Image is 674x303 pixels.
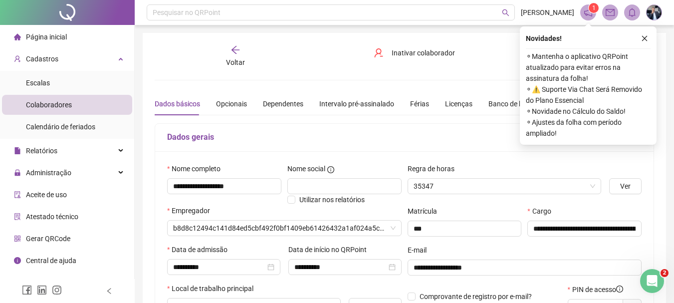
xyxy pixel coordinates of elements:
[592,4,596,11] span: 1
[155,98,200,109] div: Dados básicos
[216,98,247,109] div: Opcionais
[226,58,245,66] span: Voltar
[414,179,596,194] span: 35347
[647,5,662,20] img: 49910
[26,123,95,131] span: Calendário de feriados
[167,163,227,174] label: Nome completo
[526,106,651,117] span: ⚬ Novidade no Cálculo do Saldo!
[609,178,642,194] button: Ver
[26,33,67,41] span: Página inicial
[26,147,57,155] span: Relatórios
[488,98,537,109] div: Banco de horas
[263,98,303,109] div: Dependentes
[640,269,664,293] iframe: Intercom live chat
[26,79,50,87] span: Escalas
[26,169,71,177] span: Administração
[620,181,631,192] span: Ver
[288,244,373,255] label: Data de início no QRPoint
[526,51,651,84] span: ⚬ Mantenha o aplicativo QRPoint atualizado para evitar erros na assinatura da folha!
[628,8,637,17] span: bell
[584,8,593,17] span: notification
[106,288,113,295] span: left
[26,279,91,287] span: Clube QR - Beneficios
[502,9,509,16] span: search
[408,163,461,174] label: Regra de horas
[26,213,78,221] span: Atestado técnico
[14,147,21,154] span: file
[526,84,651,106] span: ⚬ ⚠️ Suporte Via Chat Será Removido do Plano Essencial
[37,285,47,295] span: linkedin
[606,8,615,17] span: mail
[167,131,642,143] h5: Dados gerais
[661,269,669,277] span: 2
[408,206,444,217] label: Matrícula
[327,166,334,173] span: info-circle
[14,169,21,176] span: lock
[527,206,557,217] label: Cargo
[287,163,325,174] span: Nome social
[420,293,532,301] span: Comprovante de registro por e-mail?
[616,286,623,293] span: info-circle
[26,55,58,63] span: Cadastros
[410,98,429,109] div: Férias
[14,33,21,40] span: home
[22,285,32,295] span: facebook
[374,48,384,58] span: user-delete
[52,285,62,295] span: instagram
[26,235,70,243] span: Gerar QRCode
[445,98,472,109] div: Licenças
[14,235,21,242] span: qrcode
[641,35,648,42] span: close
[26,257,76,265] span: Central de ajuda
[392,47,455,58] span: Inativar colaborador
[167,205,217,216] label: Empregador
[319,98,394,109] div: Intervalo pré-assinalado
[167,283,260,294] label: Local de trabalho principal
[14,213,21,220] span: solution
[408,245,433,256] label: E-mail
[366,45,462,61] button: Inativar colaborador
[526,117,651,139] span: ⚬ Ajustes da folha com período ampliado!
[572,284,623,295] span: PIN de acesso
[14,55,21,62] span: user-add
[14,257,21,264] span: info-circle
[526,33,562,44] span: Novidades !
[26,101,72,109] span: Colaboradores
[589,3,599,13] sup: 1
[521,7,574,18] span: [PERSON_NAME]
[167,244,234,255] label: Data de admissão
[173,221,396,236] span: b8d8c12494c141d84ed5cbf492f0bf1409eb61426432a1af024a5c06d08240bb
[230,45,240,55] span: arrow-left
[14,191,21,198] span: audit
[26,191,67,199] span: Aceite de uso
[299,196,365,204] span: Utilizar nos relatórios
